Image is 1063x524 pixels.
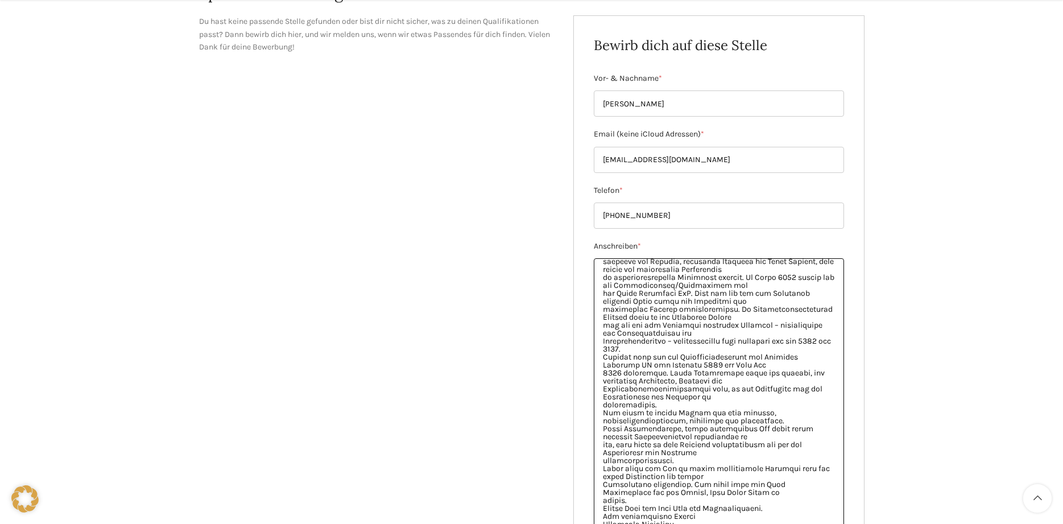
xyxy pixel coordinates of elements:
label: Anschreiben [594,240,844,253]
label: Telefon [594,184,844,197]
label: Email (keine iCloud Adressen) [594,128,844,141]
a: Scroll to top button [1023,484,1052,513]
h2: Bewirb dich auf diese Stelle [594,36,844,55]
p: Du hast keine passende Stelle gefunden oder bist dir nicht sicher, was zu deinen Qualifikationen ... [199,15,557,53]
label: Vor- & Nachname [594,72,844,85]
